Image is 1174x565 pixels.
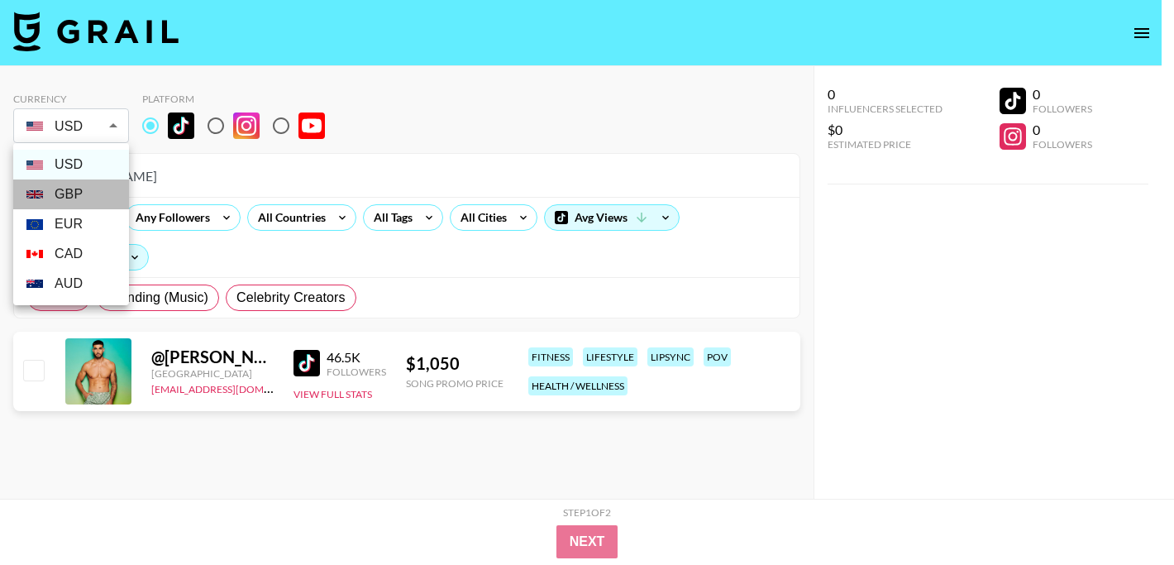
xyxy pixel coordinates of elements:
li: EUR [13,209,129,239]
li: GBP [13,180,129,209]
li: USD [13,150,129,180]
li: AUD [13,269,129,299]
li: CAD [13,239,129,269]
iframe: Drift Widget Chat Controller [1091,482,1154,545]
